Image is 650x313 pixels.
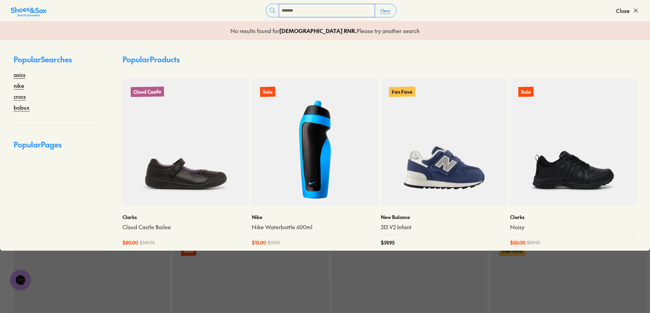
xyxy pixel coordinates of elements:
p: Sale [260,87,275,97]
p: New Balance [381,214,507,221]
p: Sale [181,246,196,256]
p: Popular Products [123,54,180,65]
a: nike [14,81,24,90]
span: $ 89.95 [527,239,540,246]
span: $ 15.00 [252,239,266,246]
a: bobux [14,103,30,111]
a: 313 V2 Infant [381,223,507,231]
button: Clear [375,4,396,17]
img: SNS_Logo_Responsive.svg [11,6,47,17]
a: Cloud Castle [123,79,249,205]
a: Noisy [510,223,637,231]
p: Clarks [123,214,249,221]
a: Nike Waterbottle 600ml [252,223,378,231]
p: Nike [252,214,378,221]
span: Close [616,6,630,15]
p: Popular Pages [14,139,95,156]
span: $ 149.95 [140,239,155,246]
a: Cloud Castle Bailee [123,223,249,231]
span: $ 80.00 [123,239,138,246]
p: Sale [518,87,533,97]
p: No results found for Please try another search [230,27,420,35]
a: crocs [14,92,26,100]
p: Clarks [510,214,637,221]
p: Cloud Castle [131,87,164,97]
span: $ 19.95 [267,239,280,246]
iframe: Gorgias live chat messenger [7,267,34,293]
button: Close [616,3,639,18]
span: $ 50.00 [510,239,525,246]
a: Shoes &amp; Sox [11,5,47,16]
span: $ 59.95 [381,239,394,246]
a: Sale [510,79,637,205]
a: Fan Fave [381,79,507,205]
b: [DEMOGRAPHIC_DATA] RNR . [279,27,357,34]
p: Popular Searches [14,54,95,71]
a: asics [14,71,26,79]
p: Fan Fave [389,87,415,97]
p: Fan Fave [499,246,525,256]
a: Sale [252,79,378,205]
